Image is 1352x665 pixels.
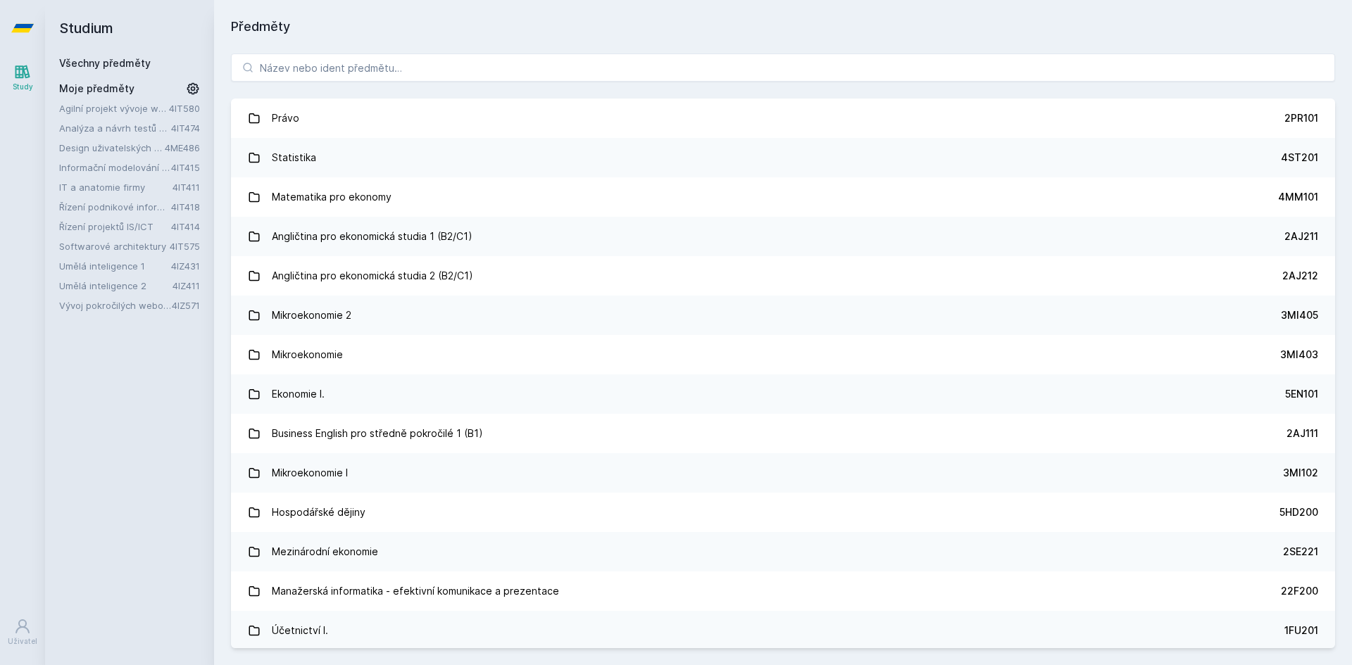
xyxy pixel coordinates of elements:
div: 2AJ212 [1282,269,1318,283]
a: 4IT575 [170,241,200,252]
a: 4IT411 [173,182,200,193]
a: Informační modelování organizací [59,160,171,175]
div: Angličtina pro ekonomická studia 1 (B2/C1) [272,222,472,251]
div: Study [13,82,33,92]
div: 3MI102 [1283,466,1318,480]
div: Mikroekonomie I [272,459,348,487]
span: Moje předměty [59,82,134,96]
div: 2SE221 [1283,545,1318,559]
a: Vývoj pokročilých webových aplikací v PHP [59,298,172,312]
a: 4IT414 [171,221,200,232]
div: Mikroekonomie [272,341,343,369]
a: IT a anatomie firmy [59,180,173,194]
div: 5EN101 [1285,387,1318,401]
div: Uživatel [8,636,37,647]
div: Právo [272,104,299,132]
a: Právo 2PR101 [231,99,1335,138]
a: Účetnictví I. 1FU201 [231,611,1335,650]
a: Mikroekonomie I 3MI102 [231,453,1335,493]
a: Analýza a návrh testů softwaru [59,121,171,135]
a: Všechny předměty [59,57,151,69]
div: Hospodářské dějiny [272,498,365,526]
a: Mikroekonomie 2 3MI405 [231,296,1335,335]
a: 4IZ431 [171,260,200,272]
a: Statistika 4ST201 [231,138,1335,177]
a: 4IT418 [171,201,200,213]
a: Design uživatelských rozhraní [59,141,165,155]
a: Study [3,56,42,99]
h1: Předměty [231,17,1335,37]
div: Účetnictví I. [272,616,328,645]
div: Matematika pro ekonomy [272,183,392,211]
div: 2PR101 [1284,111,1318,125]
a: Ekonomie I. 5EN101 [231,374,1335,414]
div: Ekonomie I. [272,380,325,408]
div: Angličtina pro ekonomická studia 2 (B2/C1) [272,262,473,290]
a: Matematika pro ekonomy 4MM101 [231,177,1335,217]
a: Softwarové architektury [59,239,170,253]
a: Business English pro středně pokročilé 1 (B1) 2AJ111 [231,414,1335,453]
a: Umělá inteligence 2 [59,279,173,293]
a: 4IZ411 [173,280,200,291]
div: 2AJ211 [1284,229,1318,243]
div: Mezinárodní ekonomie [272,538,378,566]
div: Statistika [272,144,316,172]
a: Mezinárodní ekonomie 2SE221 [231,532,1335,571]
a: Manažerská informatika - efektivní komunikace a prezentace 22F200 [231,571,1335,611]
a: 4IZ571 [172,300,200,311]
div: 2AJ111 [1287,426,1318,441]
div: 5HD200 [1279,505,1318,519]
a: Angličtina pro ekonomická studia 1 (B2/C1) 2AJ211 [231,217,1335,256]
a: Angličtina pro ekonomická studia 2 (B2/C1) 2AJ212 [231,256,1335,296]
div: 4MM101 [1278,190,1318,204]
div: 3MI405 [1281,308,1318,322]
div: 22F200 [1281,584,1318,598]
div: 1FU201 [1284,623,1318,638]
a: Uživatel [3,611,42,654]
a: 4IT415 [171,162,200,173]
a: Řízení podnikové informatiky [59,200,171,214]
a: 4IT580 [169,103,200,114]
a: Hospodářské dějiny 5HD200 [231,493,1335,532]
a: 4IT474 [171,122,200,134]
div: Manažerská informatika - efektivní komunikace a prezentace [272,577,559,605]
a: Řízení projektů IS/ICT [59,220,171,234]
div: Business English pro středně pokročilé 1 (B1) [272,419,483,448]
a: Agilní projekt vývoje webové aplikace [59,101,169,115]
div: 4ST201 [1281,151,1318,165]
a: Mikroekonomie 3MI403 [231,335,1335,374]
input: Název nebo ident předmětu… [231,53,1335,82]
div: Mikroekonomie 2 [272,301,351,329]
a: Umělá inteligence 1 [59,259,171,273]
div: 3MI403 [1280,348,1318,362]
a: 4ME486 [165,142,200,153]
